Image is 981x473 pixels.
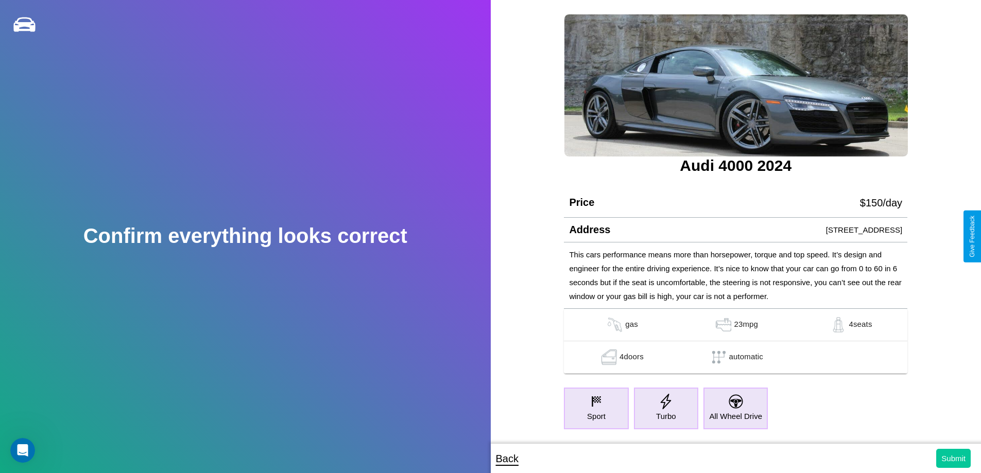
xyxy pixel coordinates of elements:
p: This cars performance means more than horsepower, torque and top speed. It’s design and engineer ... [569,248,902,303]
p: Back [496,449,519,468]
img: gas [599,349,619,365]
p: $ 150 /day [860,194,902,212]
button: Submit [936,449,971,468]
h2: Confirm everything looks correct [83,224,407,248]
p: automatic [729,349,763,365]
table: simple table [564,309,907,374]
p: Sport [587,409,606,423]
p: [STREET_ADDRESS] [826,223,902,237]
h4: Address [569,224,610,236]
h4: Price [569,197,594,208]
h3: Audi 4000 2024 [564,157,907,174]
img: gas [713,317,734,332]
p: 23 mpg [734,317,758,332]
iframe: Intercom live chat [10,438,35,463]
p: 4 seats [849,317,872,332]
img: gas [605,317,625,332]
p: All Wheel Drive [709,409,762,423]
div: Give Feedback [969,216,976,257]
p: 4 doors [619,349,644,365]
img: gas [828,317,849,332]
p: Turbo [656,409,676,423]
p: gas [625,317,638,332]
